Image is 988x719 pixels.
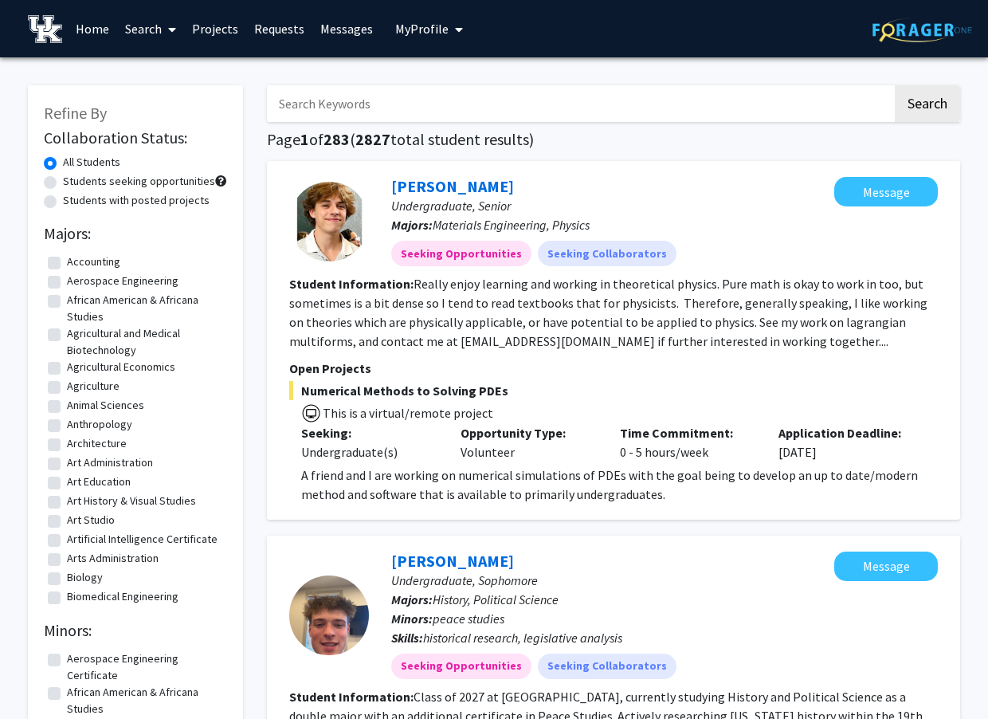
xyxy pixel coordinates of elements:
label: Students with posted projects [63,192,210,209]
label: Biomedical Engineering [67,588,178,605]
label: Students seeking opportunities [63,173,215,190]
button: Search [895,85,960,122]
span: 283 [323,129,350,149]
b: Student Information: [289,276,414,292]
span: peace studies [433,611,504,627]
label: Accounting [67,253,120,270]
span: Numerical Methods to Solving PDEs [289,381,938,400]
a: Messages [312,1,381,57]
p: Seeking: [301,423,437,442]
img: ForagerOne Logo [872,18,972,42]
a: [PERSON_NAME] [391,551,514,571]
span: History, Political Science [433,591,559,607]
div: Undergraduate(s) [301,442,437,462]
span: 1 [300,129,309,149]
button: Message Reece Harris [834,552,938,581]
mat-chip: Seeking Collaborators [538,241,676,266]
mat-chip: Seeking Opportunities [391,241,531,266]
p: A friend and I are working on numerical simulations of PDEs with the goal being to develop an up ... [301,466,938,504]
span: Materials Engineering, Physics [433,217,590,233]
label: Art Education [67,473,131,490]
h2: Collaboration Status: [44,128,227,147]
label: Aerospace Engineering [67,273,178,289]
div: 0 - 5 hours/week [608,423,767,462]
p: Time Commitment: [620,423,755,442]
label: Architecture [67,435,127,452]
b: Student Information: [289,689,414,705]
input: Search Keywords [267,85,892,122]
p: Application Deadline: [778,423,914,442]
span: My Profile [395,21,449,37]
span: Undergraduate, Senior [391,198,511,214]
label: Agricultural and Medical Biotechnology [67,325,223,359]
h2: Minors: [44,621,227,640]
b: Minors: [391,611,433,627]
iframe: Chat [12,647,68,707]
label: African American & Africana Studies [67,292,223,325]
label: Artificial Intelligence Certificate [67,531,218,548]
label: Agricultural Economics [67,359,175,375]
a: Search [117,1,184,57]
h2: Majors: [44,224,227,243]
h1: Page of ( total student results) [267,130,960,149]
span: This is a virtual/remote project [321,405,493,421]
mat-chip: Seeking Opportunities [391,654,531,679]
label: All Students [63,154,120,171]
img: University of Kentucky Logo [28,15,62,43]
label: Biology [67,569,103,586]
a: Projects [184,1,246,57]
label: Biosystems Engineering [67,607,182,624]
p: Opportunity Type: [461,423,596,442]
b: Majors: [391,217,433,233]
span: historical research, legislative analysis [423,630,622,646]
mat-chip: Seeking Collaborators [538,654,676,679]
label: Arts Administration [67,550,159,567]
label: Art Studio [67,512,115,528]
span: 2827 [355,129,390,149]
b: Majors: [391,591,433,607]
div: Volunteer [449,423,608,462]
a: Home [68,1,117,57]
label: Art History & Visual Studies [67,493,196,509]
fg-read-more: Really enjoy learning and working in theoretical physics. Pure math is okay to work in too, but s... [289,276,927,349]
label: Agriculture [67,378,120,395]
div: [DATE] [766,423,926,462]
span: Refine By [44,103,107,123]
label: Anthropology [67,416,132,433]
label: Animal Sciences [67,397,144,414]
span: Open Projects [289,360,371,376]
label: African American & Africana Studies [67,684,223,717]
span: Undergraduate, Sophomore [391,572,538,588]
a: [PERSON_NAME] [391,176,514,196]
label: Art Administration [67,454,153,471]
label: Aerospace Engineering Certificate [67,650,223,684]
button: Message Gabriel Suarez [834,177,938,206]
a: Requests [246,1,312,57]
b: Skills: [391,630,423,646]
